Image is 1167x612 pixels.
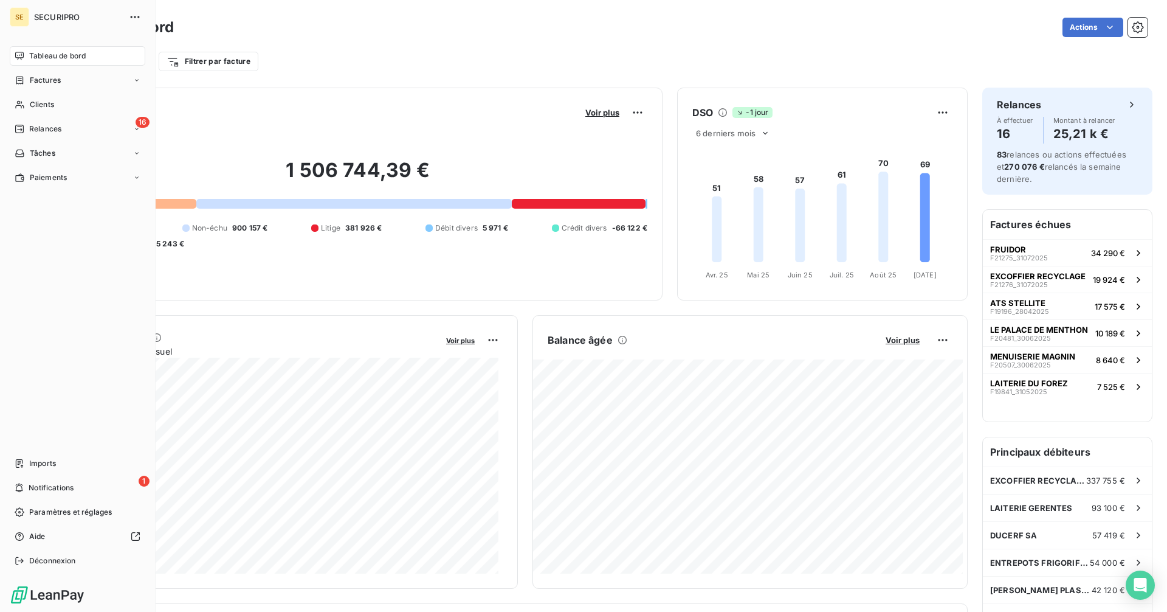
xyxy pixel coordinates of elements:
[983,319,1152,346] button: LE PALACE DE MENTHONF20481_3006202510 189 €
[1097,382,1125,392] span: 7 525 €
[1093,275,1125,285] span: 19 924 €
[732,107,772,118] span: -1 jour
[139,476,150,487] span: 1
[10,585,85,605] img: Logo LeanPay
[882,335,923,346] button: Voir plus
[446,336,475,345] span: Voir plus
[29,507,112,518] span: Paramètres et réglages
[990,352,1075,361] span: MENUISERIE MAGNIN
[990,503,1073,513] span: LAITERIE GERENTES
[30,99,54,110] span: Clients
[1062,18,1123,37] button: Actions
[990,476,1086,485] span: EXCOFFIER RECYCLAGE
[990,558,1090,568] span: ENTREPOTS FRIGORIFIQUES DU VELAY
[29,531,46,542] span: Aide
[990,245,1026,254] span: FRUIDOR
[983,346,1152,373] button: MENUISERIE MAGNINF20507_300620258 640 €
[10,7,29,27] div: SE
[136,117,150,128] span: 16
[1086,476,1125,485] span: 337 755 €
[997,150,1007,159] span: 83
[997,97,1041,112] h6: Relances
[30,148,55,159] span: Tâches
[232,223,267,234] span: 900 157 €
[747,271,769,279] tspan: Mai 25
[29,50,86,61] span: Tableau de bord
[159,52,258,71] button: Filtrer par facture
[696,128,756,138] span: 6 derniers mois
[990,325,1088,335] span: LE PALACE DE MENTHON
[990,308,1049,315] span: F19196_28042025
[1092,530,1125,540] span: 57 419 €
[1095,302,1125,311] span: 17 575 €
[442,335,478,346] button: Voir plus
[997,124,1033,144] h4: 16
[990,271,1086,281] span: EXCOFFIER RECYCLAGE
[1053,117,1115,124] span: Montant à relancer
[1053,124,1115,144] h4: 25,21 k €
[1004,162,1044,172] span: 270 076 €
[830,271,854,279] tspan: Juil. 25
[983,239,1152,266] button: FRUIDORF21275_3107202534 290 €
[69,158,647,195] h2: 1 506 744,39 €
[585,108,619,117] span: Voir plus
[192,223,227,234] span: Non-échu
[1126,571,1155,600] div: Open Intercom Messenger
[1092,585,1125,595] span: 42 120 €
[990,254,1048,262] span: F21275_31072025
[1095,329,1125,338] span: 10 189 €
[990,361,1051,369] span: F20507_30062025
[29,555,76,566] span: Déconnexion
[29,123,61,134] span: Relances
[990,388,1047,395] span: F19841_31052025
[990,530,1037,540] span: DUCERF SA
[483,223,508,234] span: 5 971 €
[10,527,145,546] a: Aide
[1091,248,1125,258] span: 34 290 €
[990,335,1051,342] span: F20481_30062025
[153,238,184,249] span: -5 243 €
[692,105,713,120] h6: DSO
[870,271,897,279] tspan: Août 25
[1090,558,1125,568] span: 54 000 €
[983,437,1152,467] h6: Principaux débiteurs
[983,373,1152,400] button: LAITERIE DU FOREZF19841_310520257 525 €
[548,333,613,347] h6: Balance âgée
[1096,355,1125,365] span: 8 640 €
[990,298,1045,308] span: ATS STELLITE
[345,223,382,234] span: 381 926 €
[435,223,478,234] span: Débit divers
[612,223,647,234] span: -66 122 €
[582,107,623,118] button: Voir plus
[29,482,74,493] span: Notifications
[29,458,56,469] span: Imports
[983,293,1152,319] button: ATS STELLITEF19196_2804202517 575 €
[983,266,1152,293] button: EXCOFFIER RECYCLAGEF21276_3107202519 924 €
[886,335,920,345] span: Voir plus
[997,117,1033,124] span: À effectuer
[321,223,340,234] span: Litige
[30,75,61,86] span: Factures
[562,223,607,234] span: Crédit divers
[983,210,1152,239] h6: Factures échues
[997,150,1126,184] span: relances ou actions effectuées et relancés la semaine dernière.
[914,271,937,279] tspan: [DATE]
[34,12,122,22] span: SECURIPRO
[706,271,728,279] tspan: Avr. 25
[788,271,813,279] tspan: Juin 25
[990,281,1048,288] span: F21276_31072025
[990,585,1092,595] span: [PERSON_NAME] PLASTIQUES INNOVATION SAS
[69,345,438,358] span: Chiffre d'affaires mensuel
[30,172,67,183] span: Paiements
[1092,503,1125,513] span: 93 100 €
[990,378,1068,388] span: LAITERIE DU FOREZ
